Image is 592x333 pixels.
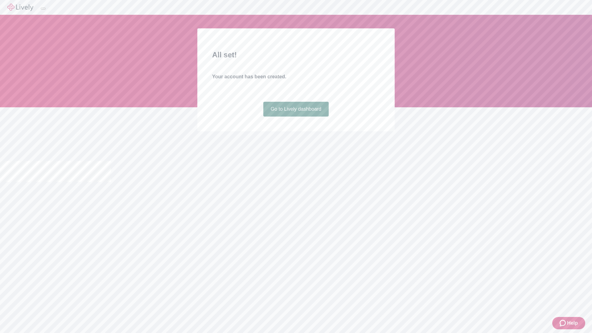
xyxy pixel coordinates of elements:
[567,319,578,327] span: Help
[560,319,567,327] svg: Zendesk support icon
[212,49,380,60] h2: All set!
[7,4,33,11] img: Lively
[263,102,329,117] a: Go to Lively dashboard
[552,317,585,329] button: Zendesk support iconHelp
[212,73,380,80] h4: Your account has been created.
[41,8,46,10] button: Log out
